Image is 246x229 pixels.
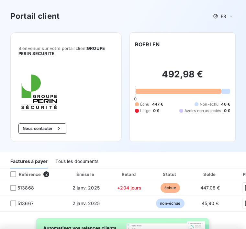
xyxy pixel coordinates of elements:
[134,96,137,101] span: 0
[43,171,49,177] span: 2
[221,14,226,19] span: FR
[192,171,229,177] div: Solde
[65,171,107,177] div: Émise le
[152,101,163,107] span: 447 €
[17,185,34,191] span: 513868
[202,200,219,206] span: 45,90 €
[110,171,149,177] div: Retard
[140,108,151,114] span: Litige
[18,72,60,113] img: Company logo
[55,155,98,168] div: Tous les documents
[18,123,66,134] button: Nous contacter
[224,108,230,114] span: 0 €
[73,185,100,190] span: 2 janv. 2025
[18,46,105,56] span: GROUPE PERIN SECURITE
[73,200,100,206] span: 2 janv. 2025
[156,199,184,208] span: non-échue
[153,108,159,114] span: 0 €
[151,171,189,177] div: Statut
[135,68,230,86] h2: 492,98 €
[161,183,180,193] span: échue
[18,46,114,56] span: Bienvenue sur votre portail client .
[140,101,150,107] span: Échu
[135,40,160,48] h6: BOERLEN
[10,155,48,168] div: Factures à payer
[117,185,141,190] span: +204 jours
[17,200,34,207] span: 513667
[200,185,220,190] span: 447,08 €
[200,101,218,107] span: Non-échu
[221,101,230,107] span: 46 €
[5,171,41,177] div: Référence
[184,108,221,114] span: Avoirs non associés
[10,10,60,22] h3: Portail client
